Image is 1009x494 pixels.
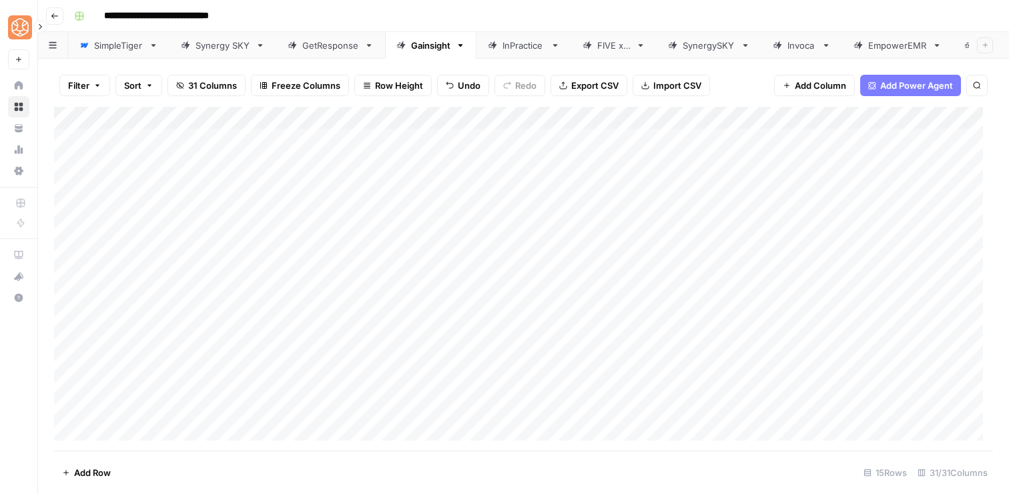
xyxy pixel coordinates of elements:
span: Filter [68,79,89,92]
div: 31/31 Columns [912,462,993,483]
div: InPractice [502,39,545,52]
button: 31 Columns [167,75,246,96]
a: SimpleTiger [68,32,170,59]
span: Sort [124,79,141,92]
div: 15 Rows [858,462,912,483]
a: Browse [8,96,29,117]
a: Synergy SKY [170,32,276,59]
button: Filter [59,75,110,96]
div: FIVE x 5 [597,39,631,52]
button: Add Row [54,462,119,483]
a: AirOps Academy [8,244,29,266]
button: Redo [494,75,545,96]
button: Help + Support [8,287,29,308]
a: Your Data [8,117,29,139]
button: Freeze Columns [251,75,349,96]
button: Import CSV [633,75,710,96]
div: GetResponse [302,39,359,52]
span: Export CSV [571,79,619,92]
a: Home [8,75,29,96]
a: EmpowerEMR [842,32,953,59]
span: Freeze Columns [272,79,340,92]
span: Undo [458,79,480,92]
button: Sort [115,75,162,96]
div: Gainsight [411,39,450,52]
button: Add Power Agent [860,75,961,96]
div: What's new? [9,266,29,286]
a: Usage [8,139,29,160]
a: Invoca [761,32,842,59]
div: SimpleTiger [94,39,143,52]
a: GetResponse [276,32,385,59]
span: Import CSV [653,79,701,92]
button: Add Column [774,75,855,96]
button: Undo [437,75,489,96]
div: Synergy SKY [196,39,250,52]
span: Row Height [375,79,423,92]
button: Row Height [354,75,432,96]
span: Add Column [795,79,846,92]
a: SynergySKY [657,32,761,59]
button: What's new? [8,266,29,287]
a: InPractice [476,32,571,59]
div: EmpowerEMR [868,39,927,52]
button: Workspace: SimpleTiger [8,11,29,44]
div: Invoca [787,39,816,52]
button: Export CSV [551,75,627,96]
span: Add Row [74,466,111,479]
img: SimpleTiger Logo [8,15,32,39]
div: SynergySKY [683,39,735,52]
span: 31 Columns [188,79,237,92]
span: Add Power Agent [880,79,953,92]
a: Gainsight [385,32,476,59]
a: Settings [8,160,29,182]
span: Redo [515,79,537,92]
a: FIVE x 5 [571,32,657,59]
